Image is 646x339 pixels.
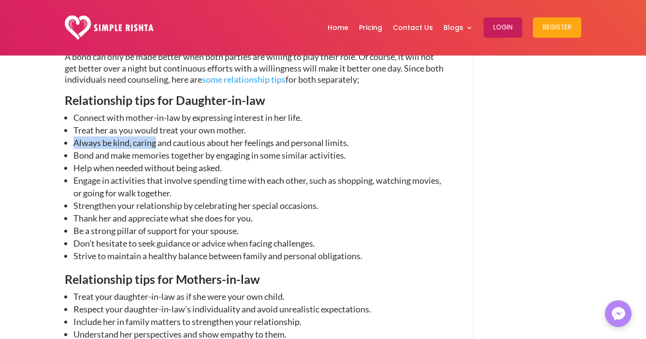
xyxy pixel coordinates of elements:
li: Be a strong pillar of support for your spouse. [73,224,445,237]
button: Login [484,17,522,38]
li: Include her in family matters to strengthen your relationship. [73,315,445,328]
li: Treat your daughter-in-law as if she were your own child. [73,290,445,303]
p: A bond can only be made better when both parties are willing to play their role. Of course, it wi... [65,51,445,94]
li: Engage in activities that involve spending time with each other, such as shopping, watching movie... [73,174,445,199]
li: Bond and make memories together by engaging in some similar activities. [73,149,445,162]
li: Always be kind, caring and cautious about her feelings and personal limits. [73,136,445,149]
li: Help when needed without being asked. [73,162,445,174]
li: Connect with mother-in-law by expressing interest in her life. [73,111,445,124]
a: Home [328,2,348,53]
button: Register [533,17,581,38]
a: Login [484,2,522,53]
li: Strive to maintain a healthy balance between family and personal obligations. [73,250,445,262]
a: Pricing [359,2,382,53]
a: Contact Us [393,2,433,53]
li: Treat her as you would treat your own mother. [73,124,445,136]
strong: Relationship tips for Mothers-in-law [65,272,260,286]
a: Blogs [444,2,473,53]
a: some relationship tips [202,74,286,85]
img: Messenger [609,304,628,324]
li: Thank her and appreciate what she does for you. [73,212,445,224]
strong: Relationship tips for Daughter-in-law [65,93,265,107]
li: Strengthen your relationship by celebrating her special occasions. [73,199,445,212]
a: Register [533,2,581,53]
li: Respect your daughter-in-law’s individuality and avoid unrealistic expectations. [73,303,445,315]
li: Don’t hesitate to seek guidance or advice when facing challenges. [73,237,445,250]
